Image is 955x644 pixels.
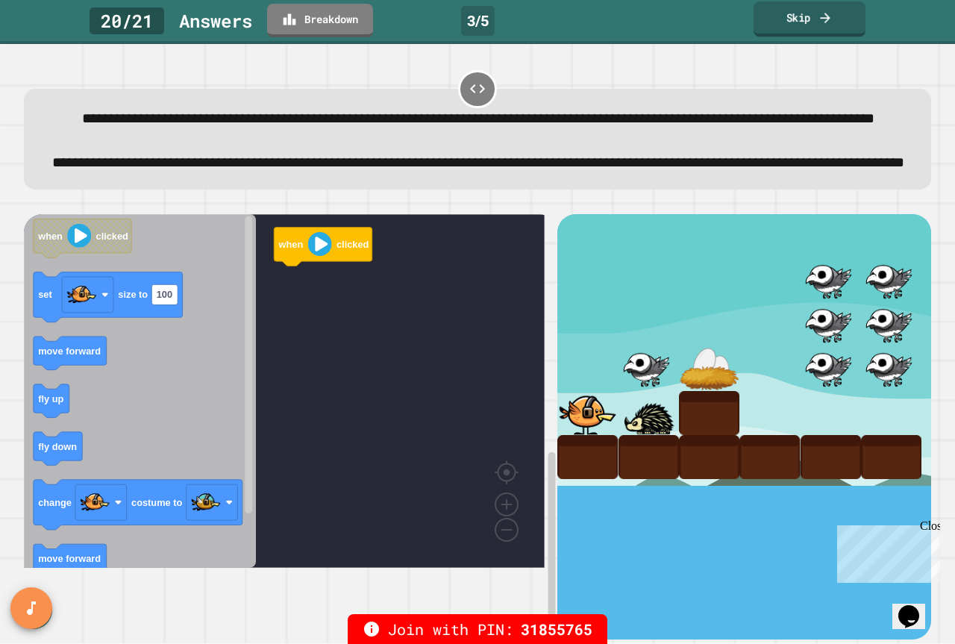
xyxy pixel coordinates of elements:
[521,618,592,640] span: 31855765
[461,6,495,36] div: 3 / 5
[38,393,63,404] text: fly up
[96,231,128,242] text: clicked
[179,7,252,34] div: Answer s
[157,290,172,301] text: 100
[278,239,304,250] text: when
[131,497,182,508] text: costume to
[38,441,77,452] text: fly down
[348,614,607,644] div: Join with PIN:
[38,497,72,508] text: change
[754,1,865,37] a: Skip
[38,346,101,357] text: move forward
[831,519,940,583] iframe: chat widget
[336,239,369,250] text: clicked
[37,231,63,242] text: when
[892,584,940,629] iframe: chat widget
[10,587,52,629] button: SpeedDial basic example
[38,290,52,301] text: set
[24,214,557,640] div: Blockly Workspace
[90,7,164,34] div: 20 / 21
[118,290,148,301] text: size to
[267,4,373,37] a: Breakdown
[6,6,103,95] div: Chat with us now!Close
[38,553,101,564] text: move forward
